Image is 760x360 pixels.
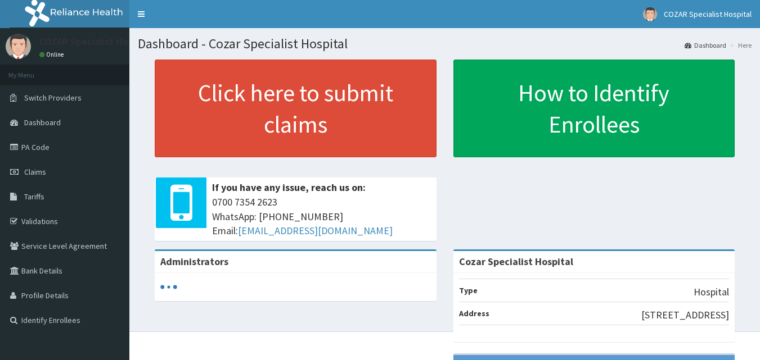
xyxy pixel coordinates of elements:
[694,285,729,299] p: Hospital
[39,51,66,58] a: Online
[24,117,61,127] span: Dashboard
[643,7,657,21] img: User Image
[459,308,489,318] b: Address
[212,181,366,194] b: If you have any issue, reach us on:
[160,255,228,268] b: Administrators
[212,195,431,238] span: 0700 7354 2623 WhatsApp: [PHONE_NUMBER] Email:
[155,60,437,157] a: Click here to submit claims
[39,37,153,47] p: COZAR Specialist Hospital
[24,93,82,103] span: Switch Providers
[238,224,393,237] a: [EMAIL_ADDRESS][DOMAIN_NAME]
[641,308,729,322] p: [STREET_ADDRESS]
[664,9,752,19] span: COZAR Specialist Hospital
[459,255,573,268] strong: Cozar Specialist Hospital
[24,167,46,177] span: Claims
[160,279,177,295] svg: audio-loading
[138,37,752,51] h1: Dashboard - Cozar Specialist Hospital
[459,285,478,295] b: Type
[685,40,726,50] a: Dashboard
[6,34,31,59] img: User Image
[24,192,44,202] span: Tariffs
[727,40,752,50] li: Here
[453,60,735,157] a: How to Identify Enrollees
